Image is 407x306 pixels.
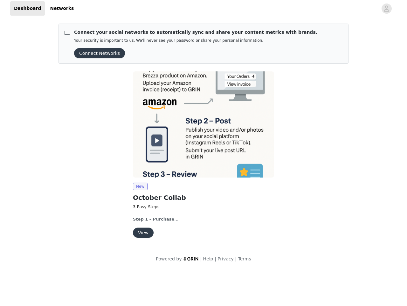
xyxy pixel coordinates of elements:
[46,1,78,16] a: Networks
[203,256,213,261] a: Help
[133,228,154,238] button: View
[133,183,148,190] span: New
[74,48,125,58] button: Connect Networks
[133,204,274,210] h2: 3 Easy Steps
[133,230,154,235] a: View
[215,256,216,261] span: |
[238,256,251,261] a: Terms
[156,256,182,261] span: Powered by
[383,4,390,14] div: avatar
[235,256,237,261] span: |
[133,71,274,178] img: Baby Brezza
[10,1,45,16] a: Dashboard
[200,256,202,261] span: |
[74,29,317,36] p: Connect your social networks to automatically sync and share your content metrics with brands.
[133,216,274,222] p: Buy any 1 (one) Baby Brezza product on . Upload your to GRIN.
[133,193,274,202] h2: October Collab
[74,38,317,43] p: Your security is important to us. We’ll never see your password or share your personal information.
[217,256,234,261] a: Privacy
[183,257,199,261] img: logo
[133,217,174,222] strong: Step 1 – Purchase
